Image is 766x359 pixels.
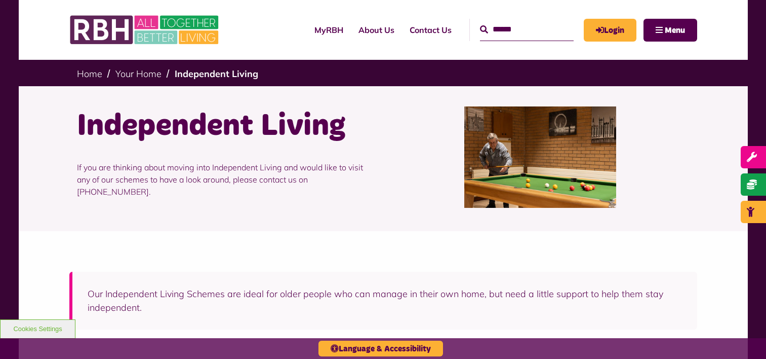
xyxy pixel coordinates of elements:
[720,313,766,359] iframe: Netcall Web Assistant for live chat
[665,26,685,34] span: Menu
[318,341,443,356] button: Language & Accessibility
[351,16,402,44] a: About Us
[175,68,258,80] a: Independent Living
[584,19,636,42] a: MyRBH
[88,287,682,314] p: Our Independent Living Schemes are ideal for older people who can manage in their own home, but n...
[464,106,616,208] img: SAZMEDIA RBH 23FEB2024 146
[69,10,221,50] img: RBH
[115,68,162,80] a: Your Home
[77,106,376,146] h1: Independent Living
[307,16,351,44] a: MyRBH
[77,68,102,80] a: Home
[643,19,697,42] button: Navigation
[77,146,376,213] p: If you are thinking about moving into Independent Living and would like to visit any of our schem...
[402,16,459,44] a: Contact Us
